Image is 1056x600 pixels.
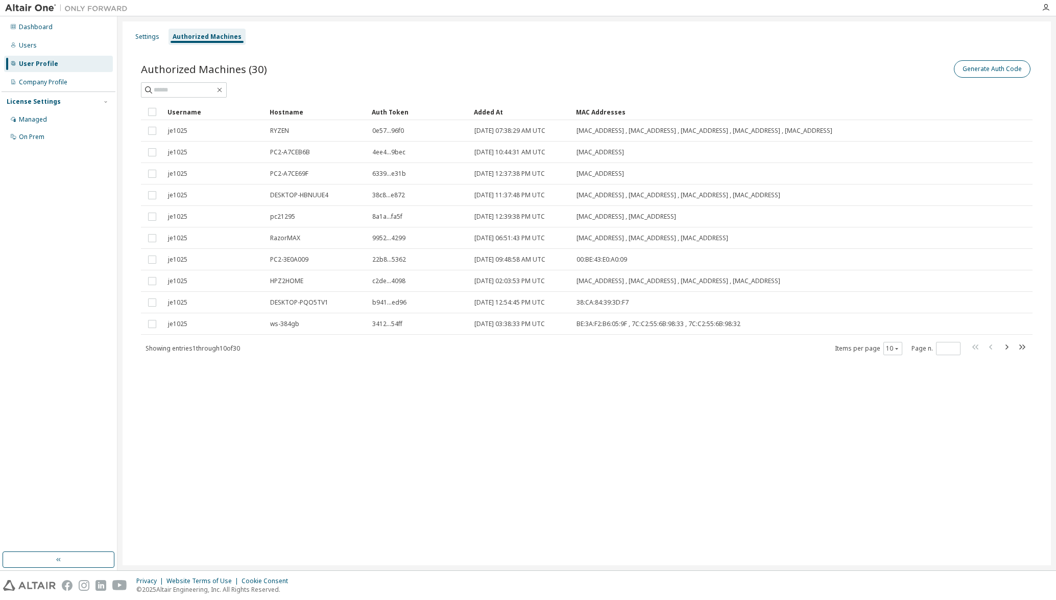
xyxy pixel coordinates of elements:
[372,148,405,156] span: 4ee4...9bec
[372,191,405,199] span: 38c8...e872
[168,191,187,199] span: je1025
[168,298,187,307] span: je1025
[474,298,545,307] span: [DATE] 12:54:45 PM UTC
[577,170,624,178] span: [MAC_ADDRESS]
[577,191,780,199] span: [MAC_ADDRESS] , [MAC_ADDRESS] , [MAC_ADDRESS] , [MAC_ADDRESS]
[372,277,405,285] span: c2de...4098
[270,277,303,285] span: HPZ2HOME
[835,342,902,355] span: Items per page
[270,256,308,264] span: PC2-3E0A009
[474,256,545,264] span: [DATE] 09:48:58 AM UTC
[168,127,187,135] span: je1025
[79,580,89,591] img: instagram.svg
[577,298,629,307] span: 38:CA:84:39:3D:F7
[270,148,310,156] span: PC2-A7CEB6B
[474,170,545,178] span: [DATE] 12:37:38 PM UTC
[168,170,187,178] span: je1025
[19,23,53,31] div: Dashboard
[141,62,267,76] span: Authorized Machines (30)
[270,213,295,221] span: pc21295
[372,320,402,328] span: 3412...54ff
[168,320,187,328] span: je1025
[173,33,242,41] div: Authorized Machines
[576,104,925,120] div: MAC Addresses
[577,127,832,135] span: [MAC_ADDRESS] , [MAC_ADDRESS] , [MAC_ADDRESS] , [MAC_ADDRESS] , [MAC_ADDRESS]
[112,580,127,591] img: youtube.svg
[270,191,328,199] span: DESKTOP-HBNUUE4
[136,577,166,585] div: Privacy
[577,148,624,156] span: [MAC_ADDRESS]
[577,277,780,285] span: [MAC_ADDRESS] , [MAC_ADDRESS] , [MAC_ADDRESS] , [MAC_ADDRESS]
[135,33,159,41] div: Settings
[474,148,545,156] span: [DATE] 10:44:31 AM UTC
[474,104,568,120] div: Added At
[168,148,187,156] span: je1025
[372,170,406,178] span: 6339...e31b
[954,60,1030,78] button: Generate Auth Code
[886,344,900,353] button: 10
[19,133,44,141] div: On Prem
[474,234,545,242] span: [DATE] 06:51:43 PM UTC
[19,41,37,50] div: Users
[270,234,300,242] span: RazorMAX
[168,277,187,285] span: je1025
[62,580,73,591] img: facebook.svg
[372,256,406,264] span: 22b8...5362
[372,213,402,221] span: 8a1a...fa5f
[577,234,728,242] span: [MAC_ADDRESS] , [MAC_ADDRESS] , [MAC_ADDRESS]
[167,104,261,120] div: Username
[242,577,294,585] div: Cookie Consent
[372,234,405,242] span: 9952...4299
[372,127,404,135] span: 0e57...96f0
[474,277,545,285] span: [DATE] 02:03:53 PM UTC
[3,580,56,591] img: altair_logo.svg
[168,234,187,242] span: je1025
[270,298,328,307] span: DESKTOP-PQO5TV1
[270,170,308,178] span: PC2-A7CE69F
[372,298,406,307] span: b941...ed96
[372,104,466,120] div: Auth Token
[577,213,676,221] span: [MAC_ADDRESS] , [MAC_ADDRESS]
[7,98,61,106] div: License Settings
[474,191,545,199] span: [DATE] 11:37:48 PM UTC
[19,60,58,68] div: User Profile
[19,78,67,86] div: Company Profile
[577,256,627,264] span: 00:BE:43:E0:A0:09
[136,585,294,594] p: © 2025 Altair Engineering, Inc. All Rights Reserved.
[474,320,545,328] span: [DATE] 03:38:33 PM UTC
[95,580,106,591] img: linkedin.svg
[270,127,289,135] span: RYZEN
[474,127,545,135] span: [DATE] 07:38:29 AM UTC
[168,256,187,264] span: je1025
[5,3,133,13] img: Altair One
[270,320,299,328] span: ws-384gb
[474,213,545,221] span: [DATE] 12:39:38 PM UTC
[19,116,47,124] div: Managed
[911,342,961,355] span: Page n.
[146,344,240,353] span: Showing entries 1 through 10 of 30
[168,213,187,221] span: je1025
[166,577,242,585] div: Website Terms of Use
[577,320,740,328] span: BE:3A:F2:B6:05:9F , 7C:C2:55:6B:98:33 , 7C:C2:55:6B:98:32
[270,104,364,120] div: Hostname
